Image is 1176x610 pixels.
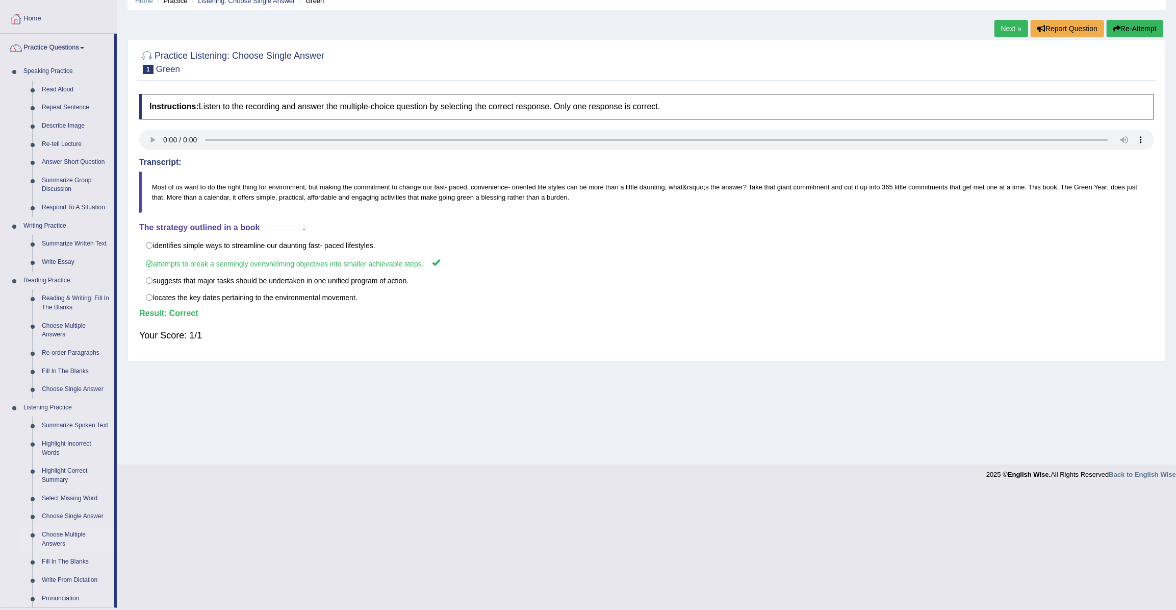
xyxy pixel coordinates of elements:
[37,117,114,135] a: Describe Image
[1107,20,1163,37] button: Re-Attempt
[37,435,114,462] a: Highlight Incorrect Words
[37,362,114,381] a: Fill In The Blanks
[1,5,117,30] a: Home
[37,153,114,172] a: Answer Short Question
[1,34,114,59] a: Practice Questions
[37,199,114,217] a: Respond To A Situation
[19,62,114,81] a: Speaking Practice
[139,254,1154,273] label: attempts to break a seemingly overwhelming objectives into smaller achievable steps.
[37,590,114,608] a: Pronunciation
[994,20,1028,37] a: Next »
[139,223,1154,232] h4: The strategy outlined in a book _________.
[37,507,114,526] a: Choose Single Answer
[37,462,114,489] a: Highlight Correct Summary
[37,571,114,590] a: Write From Dictation
[986,465,1176,479] div: 2025 © All Rights Reserved
[139,323,1154,348] div: Your Score: 1/1
[37,81,114,99] a: Read Aloud
[139,94,1154,119] h4: Listen to the recording and answer the multiple-choice question by selecting the correct response...
[37,553,114,571] a: Fill In The Blanks
[1031,20,1104,37] button: Report Question
[37,172,114,199] a: Summarize Group Discussion
[139,172,1154,212] blockquote: Most of us want to do the right thing for environment, but making the commitment to change our fa...
[149,102,199,111] b: Instructions:
[139,158,1154,167] h4: Transcript:
[19,399,114,417] a: Listening Practice
[156,64,180,74] small: Green
[139,272,1154,289] label: suggests that major tasks should be undertaken in one unified program of action.
[37,135,114,154] a: Re-tell Lecture
[37,253,114,272] a: Write Essay
[1109,471,1176,478] a: Back to English Wise
[19,217,114,235] a: Writing Practice
[143,65,154,74] span: 1
[1008,471,1051,478] strong: English Wise.
[37,417,114,435] a: Summarize Spoken Text
[139,48,324,74] h2: Practice Listening: Choose Single Answer
[139,289,1154,306] label: locates the key dates pertaining to the environmental movement.
[37,317,114,344] a: Choose Multiple Answers
[37,99,114,117] a: Repeat Sentence
[19,272,114,290] a: Reading Practice
[139,237,1154,254] label: identifies simple ways to streamline our daunting fast- paced lifestyles.
[37,490,114,508] a: Select Missing Word
[37,235,114,253] a: Summarize Written Text
[37,526,114,553] a: Choose Multiple Answers
[37,344,114,362] a: Re-order Paragraphs
[37,380,114,399] a: Choose Single Answer
[139,309,1154,318] h4: Result:
[37,289,114,316] a: Reading & Writing: Fill In The Blanks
